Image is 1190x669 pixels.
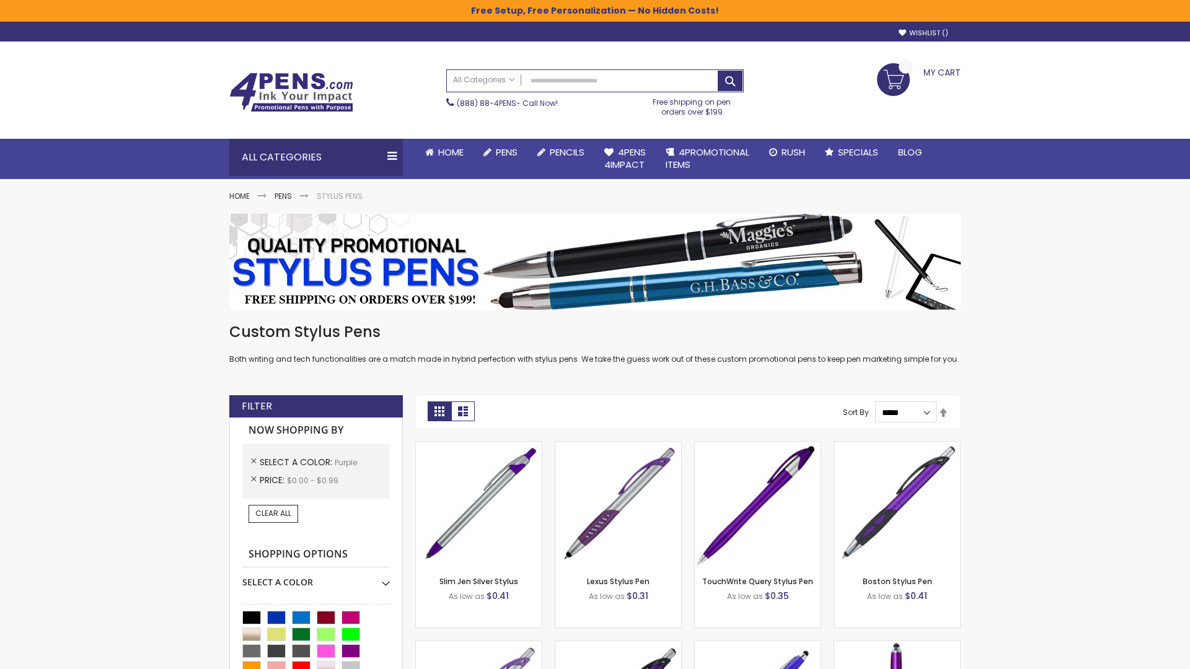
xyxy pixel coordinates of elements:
[260,456,335,468] span: Select A Color
[229,322,961,342] h1: Custom Stylus Pens
[260,474,287,486] span: Price
[782,146,805,159] span: Rush
[702,576,813,587] a: TouchWrite Query Stylus Pen
[438,146,464,159] span: Home
[834,442,960,567] img: Boston Stylus Pen-Purple
[759,139,815,166] a: Rush
[695,441,821,452] a: TouchWrite Query Stylus Pen-Purple
[415,139,474,166] a: Home
[249,505,298,522] a: Clear All
[229,139,403,176] div: All Categories
[487,590,509,602] span: $0.41
[666,146,749,171] span: 4PROMOTIONAL ITEMS
[727,591,763,601] span: As low as
[656,139,759,179] a: 4PROMOTIONALITEMS
[834,641,960,651] a: TouchWrite Command Stylus Pen-Purple
[594,139,656,179] a: 4Pens4impact
[899,28,948,38] a: Wishlist
[457,98,516,108] a: (888) 88-4PENS
[229,322,961,365] div: Both writing and tech functionalities are a match made in hybrid perfection with stylus pens. We ...
[242,400,272,413] strong: Filter
[335,457,357,468] span: Purple
[416,442,542,567] img: Slim Jen Silver Stylus-Purple
[449,591,485,601] span: As low as
[555,441,681,452] a: Lexus Stylus Pen-Purple
[589,591,625,601] span: As low as
[640,92,744,117] div: Free shipping on pen orders over $199
[843,407,869,418] label: Sort By
[815,139,888,166] a: Specials
[604,146,646,171] span: 4Pens 4impact
[834,441,960,452] a: Boston Stylus Pen-Purple
[555,641,681,651] a: Lexus Metallic Stylus Pen-Purple
[229,191,250,201] a: Home
[317,191,363,201] strong: Stylus Pens
[555,442,681,567] img: Lexus Stylus Pen-Purple
[428,401,451,421] strong: Grid
[527,139,594,166] a: Pencils
[416,441,542,452] a: Slim Jen Silver Stylus-Purple
[867,591,903,601] span: As low as
[242,541,390,568] strong: Shopping Options
[863,576,932,587] a: Boston Stylus Pen
[587,576,650,587] a: Lexus Stylus Pen
[457,98,558,108] span: - Call Now!
[838,146,878,159] span: Specials
[453,75,515,85] span: All Categories
[905,590,927,602] span: $0.41
[416,641,542,651] a: Boston Silver Stylus Pen-Purple
[242,418,390,444] strong: Now Shopping by
[255,508,291,518] span: Clear All
[229,214,961,310] img: Stylus Pens
[888,139,932,166] a: Blog
[550,146,584,159] span: Pencils
[695,641,821,651] a: Sierra Stylus Twist Pen-Purple
[898,146,922,159] span: Blog
[496,146,518,159] span: Pens
[229,72,353,112] img: 4Pens Custom Pens and Promotional Products
[275,191,292,201] a: Pens
[765,590,789,602] span: $0.35
[287,475,338,486] span: $0.00 - $0.99
[447,70,521,90] a: All Categories
[242,567,390,588] div: Select A Color
[439,576,518,587] a: Slim Jen Silver Stylus
[474,139,527,166] a: Pens
[695,442,821,567] img: TouchWrite Query Stylus Pen-Purple
[627,590,648,602] span: $0.31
